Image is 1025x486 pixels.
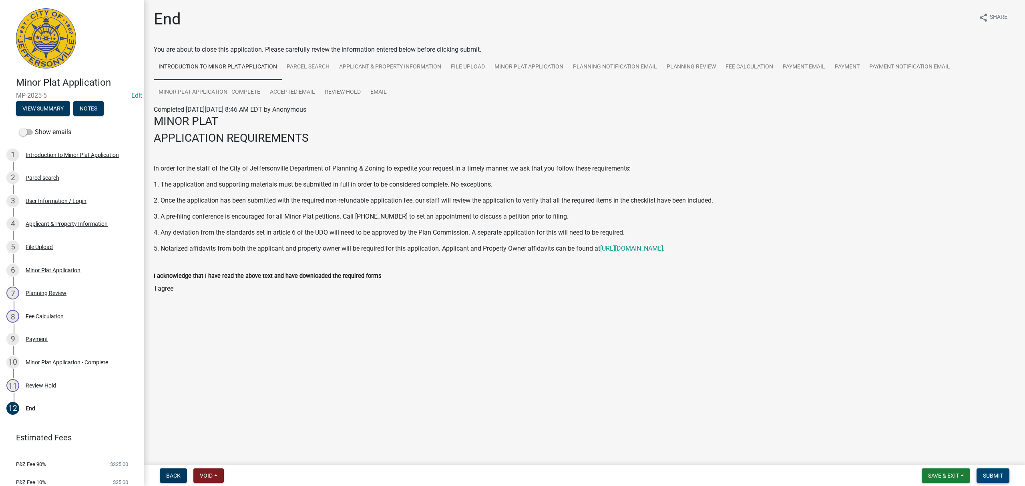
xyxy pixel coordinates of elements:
button: Void [193,468,224,483]
div: 10 [6,356,19,369]
span: $225.00 [110,462,128,467]
div: 1 [6,149,19,161]
div: Minor Plat Application [26,267,80,273]
a: Edit [131,92,142,99]
div: Review Hold [26,383,56,388]
a: Review Hold [320,80,366,105]
div: Fee Calculation [26,313,64,319]
div: Parcel search [26,175,59,181]
div: 12 [6,402,19,415]
a: Planning Notification Email [568,54,662,80]
div: End [26,406,35,411]
div: 6 [6,264,19,277]
i: share [979,13,988,22]
div: 5 [6,241,19,253]
div: 8 [6,310,19,323]
a: Minor Plat Application [490,54,568,80]
span: Submit [983,472,1003,479]
span: Completed [DATE][DATE] 8:46 AM EDT by Anonymous [154,106,306,113]
a: Estimated Fees [6,430,131,446]
a: Fee Calculation [721,54,778,80]
div: 2 [6,171,19,184]
span: Share [990,13,1007,22]
span: Back [166,472,181,479]
p: 5. Notarized affidavits from both the applicant and property owner will be required for this appl... [154,244,1015,253]
p: In order for the staff of the City of Jeffersonville Department of Planning & Zoning to expedite ... [154,164,1015,173]
button: shareShare [972,10,1014,25]
span: $25.00 [113,480,128,485]
a: Payment [830,54,864,80]
a: Applicant & Property Information [334,54,446,80]
a: Parcel search [282,54,334,80]
div: Planning Review [26,290,66,296]
span: P&Z Fee 10% [16,480,46,485]
div: Introduction to Minor Plat Application [26,152,119,158]
span: Save & Exit [928,472,959,479]
div: 9 [6,333,19,345]
button: Save & Exit [922,468,970,483]
a: Minor Plat Application - Complete [154,80,265,105]
span: Void [200,472,213,479]
a: Email [366,80,392,105]
div: 4 [6,217,19,230]
h1: End [154,10,181,29]
a: File Upload [446,54,490,80]
a: [URL][DOMAIN_NAME] [600,245,663,252]
a: Payment Email [778,54,830,80]
button: Notes [73,101,104,116]
p: 1. The application and supporting materials must be submitted in full in order to be considered c... [154,180,1015,189]
wm-modal-confirm: Summary [16,106,70,112]
button: Back [160,468,187,483]
h3: MINOR PLAT [154,114,1015,128]
label: I acknowledge that I have read the above text and have downloaded the required forms [154,273,381,279]
span: MP-2025-5 [16,92,128,99]
div: User Information / Login [26,198,86,204]
p: 2. Once the application has been submitted with the required non-refundable application fee, our ... [154,196,1015,205]
div: File Upload [26,244,53,250]
div: 11 [6,379,19,392]
a: Payment Notification Email [864,54,955,80]
wm-modal-confirm: Notes [73,106,104,112]
label: Show emails [19,127,71,137]
h4: Minor Plat Application [16,77,138,88]
div: You are about to close this application. Please carefully review the information entered below be... [154,45,1015,313]
div: Minor Plat Application - Complete [26,359,108,365]
p: 3. A pre-filing conference is encouraged for all Minor Plat petitions. Call [PHONE_NUMBER] to set... [154,212,1015,221]
a: Planning Review [662,54,721,80]
button: View Summary [16,101,70,116]
img: City of Jeffersonville, Indiana [16,8,76,68]
div: Payment [26,336,48,342]
a: Accepted Email [265,80,320,105]
span: P&Z Fee 90% [16,462,46,467]
wm-modal-confirm: Edit Application Number [131,92,142,99]
div: Applicant & Property Information [26,221,108,227]
p: 4. Any deviation from the standards set in article 6 of the UDO will need to be approved by the P... [154,228,1015,237]
h3: APPLICATION REQUIREMENTS [154,131,1015,145]
button: Submit [977,468,1009,483]
a: Introduction to Minor Plat Application [154,54,282,80]
div: 7 [6,287,19,299]
div: 3 [6,195,19,207]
